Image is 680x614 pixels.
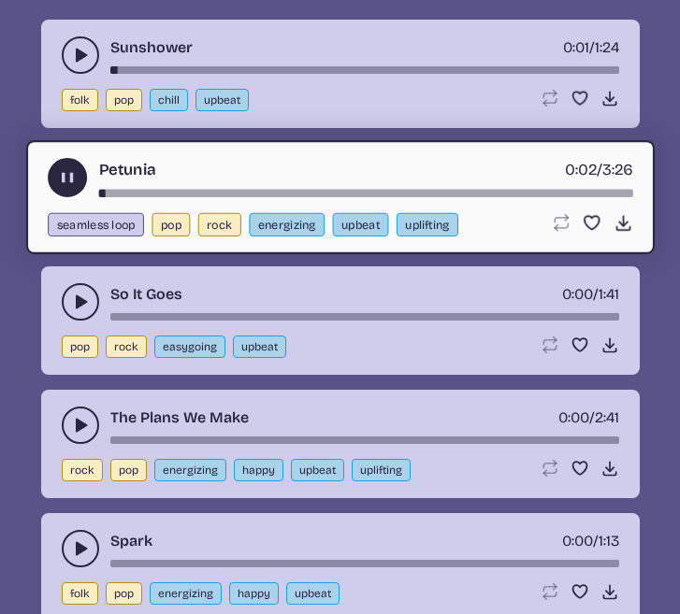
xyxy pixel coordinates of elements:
button: Loop [541,336,559,354]
a: Petunia [98,158,155,181]
span: timer [562,532,593,550]
button: chill [150,89,188,111]
button: upbeat [233,336,286,358]
button: upbeat [291,459,344,481]
button: Favorite [571,459,589,478]
button: pop [110,459,147,481]
button: Favorite [571,336,589,354]
a: Spark [110,530,152,552]
div: / [563,36,619,59]
button: rock [62,459,103,481]
button: upbeat [332,213,388,236]
button: play-pause toggle [62,36,99,74]
button: upbeat [195,89,249,111]
button: uplifting [396,213,457,236]
div: song-time-bar [110,436,619,444]
a: The Plans We Make [110,407,249,429]
button: energizing [249,213,325,236]
span: timer [558,408,589,426]
button: play-pause toggle [48,158,87,197]
button: easygoing [154,336,225,358]
span: 3:26 [602,160,633,178]
button: energizing [150,582,222,605]
span: timer [562,285,593,303]
button: upbeat [286,582,340,605]
span: timer [563,38,589,56]
button: energizing [154,459,226,481]
div: / [562,530,619,552]
button: Loop [541,459,559,478]
a: Sunshower [110,36,193,59]
button: play-pause toggle [62,530,99,567]
button: Favorite [571,582,589,601]
button: pop [62,336,98,358]
button: Loop [550,213,570,233]
a: So It Goes [110,283,182,306]
button: folk [62,582,98,605]
div: song-time-bar [98,190,632,197]
button: pop [106,89,142,111]
div: / [558,407,619,429]
span: 2:41 [595,408,619,426]
button: Loop [541,582,559,601]
button: pop [152,213,190,236]
button: Favorite [582,213,601,233]
button: Loop [541,89,559,107]
span: 1:13 [599,532,619,550]
button: rock [106,336,147,358]
button: folk [62,89,98,111]
button: play-pause toggle [62,407,99,444]
span: timer [565,160,597,178]
button: rock [197,213,240,236]
div: song-time-bar [110,313,619,321]
button: happy [229,582,279,605]
div: song-time-bar [110,560,619,567]
div: / [565,158,632,181]
button: Favorite [571,89,589,107]
button: uplifting [352,459,411,481]
span: 1:41 [599,285,619,303]
button: play-pause toggle [62,283,99,321]
span: 1:24 [595,38,619,56]
button: happy [234,459,283,481]
div: / [562,283,619,306]
button: pop [106,582,142,605]
div: song-time-bar [110,66,619,74]
button: seamless loop [48,213,144,236]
